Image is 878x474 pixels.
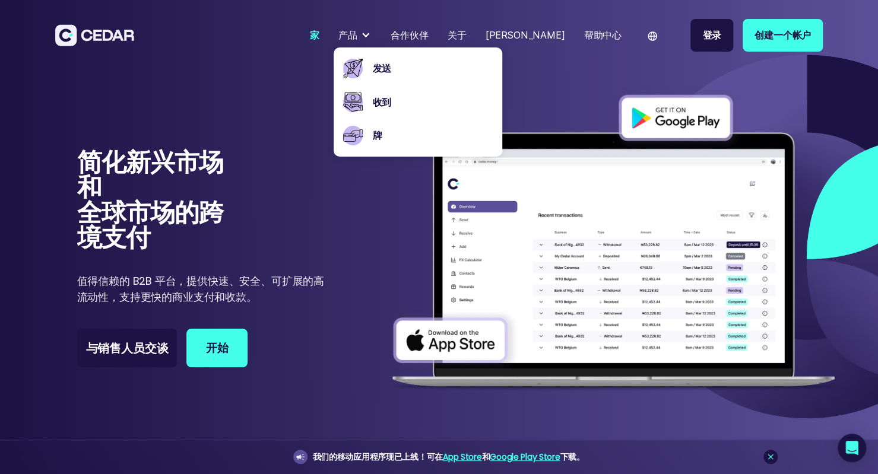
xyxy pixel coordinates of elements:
[702,28,721,42] font: 登录
[690,19,733,51] a: 登录
[579,22,626,48] a: 帮助中心
[296,452,305,462] img: 公告
[86,339,169,357] font: 与销售人员交谈
[312,451,443,463] font: 我们的移动应用程序现已上线！可在
[372,61,391,75] font: 发送
[481,451,490,463] font: 和
[480,22,569,48] a: [PERSON_NAME]
[372,95,391,109] font: 收到
[77,193,223,255] font: 跨境支付
[443,451,481,463] a: App Store
[448,29,467,41] font: 关于
[486,29,565,41] font: [PERSON_NAME]
[490,451,560,463] a: Google Play Store
[372,95,492,109] a: 收到
[755,28,811,42] font: 创建一个帐户
[386,22,433,48] a: 合作伙伴
[305,22,324,48] a: 家
[372,61,492,75] a: 发送
[838,434,866,462] div: 打开 Intercom Messenger
[77,273,324,304] font: 值得信赖的 B2B 平台，提供快速、安全、可扩展的高流动性，支持更快的商业支付和收款。
[391,29,428,41] font: 合作伙伴
[77,143,223,205] font: 简化新兴市场和
[186,329,247,367] a: 开始
[77,193,199,230] font: 全球市场的
[443,22,471,48] a: 关于
[334,23,376,47] div: 产品
[584,29,622,41] font: 帮助中心
[338,29,357,41] font: 产品
[382,86,845,400] img: 交易仪表板
[206,339,229,356] font: 开始
[372,128,382,142] font: 牌
[77,329,177,367] a: 与销售人员交谈
[743,19,823,51] a: 创建一个帐户
[310,29,319,41] font: 家
[372,128,492,142] a: 牌
[648,31,657,41] img: 世界图标
[560,451,584,463] font: 下载。
[334,47,502,157] nav: 产品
